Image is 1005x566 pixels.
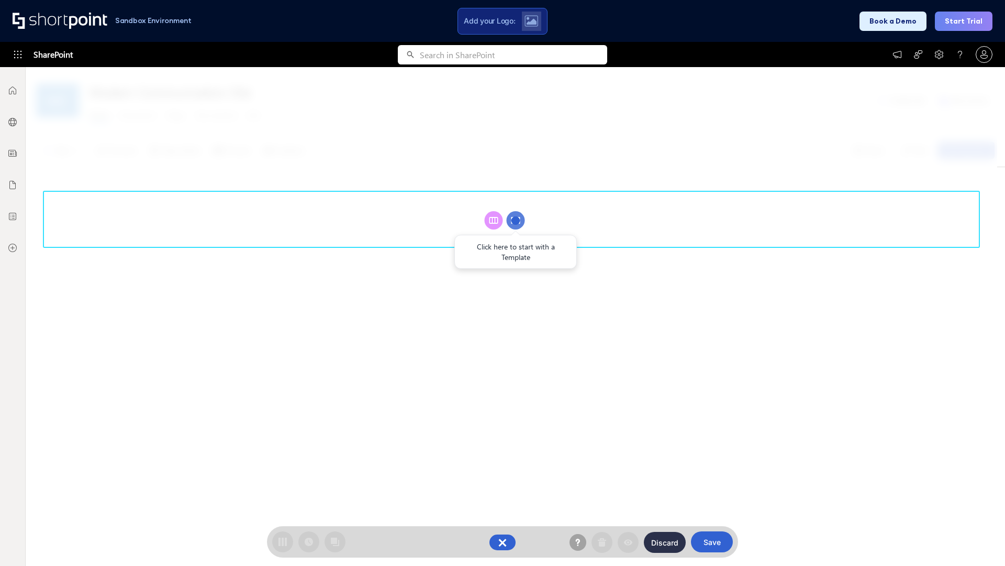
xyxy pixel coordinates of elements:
[464,16,515,26] span: Add your Logo:
[817,444,1005,566] iframe: Chat Widget
[935,12,992,31] button: Start Trial
[859,12,926,31] button: Book a Demo
[420,45,607,64] input: Search in SharePoint
[33,42,73,67] span: SharePoint
[691,531,733,552] button: Save
[524,15,538,27] img: Upload logo
[644,532,686,553] button: Discard
[115,18,192,24] h1: Sandbox Environment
